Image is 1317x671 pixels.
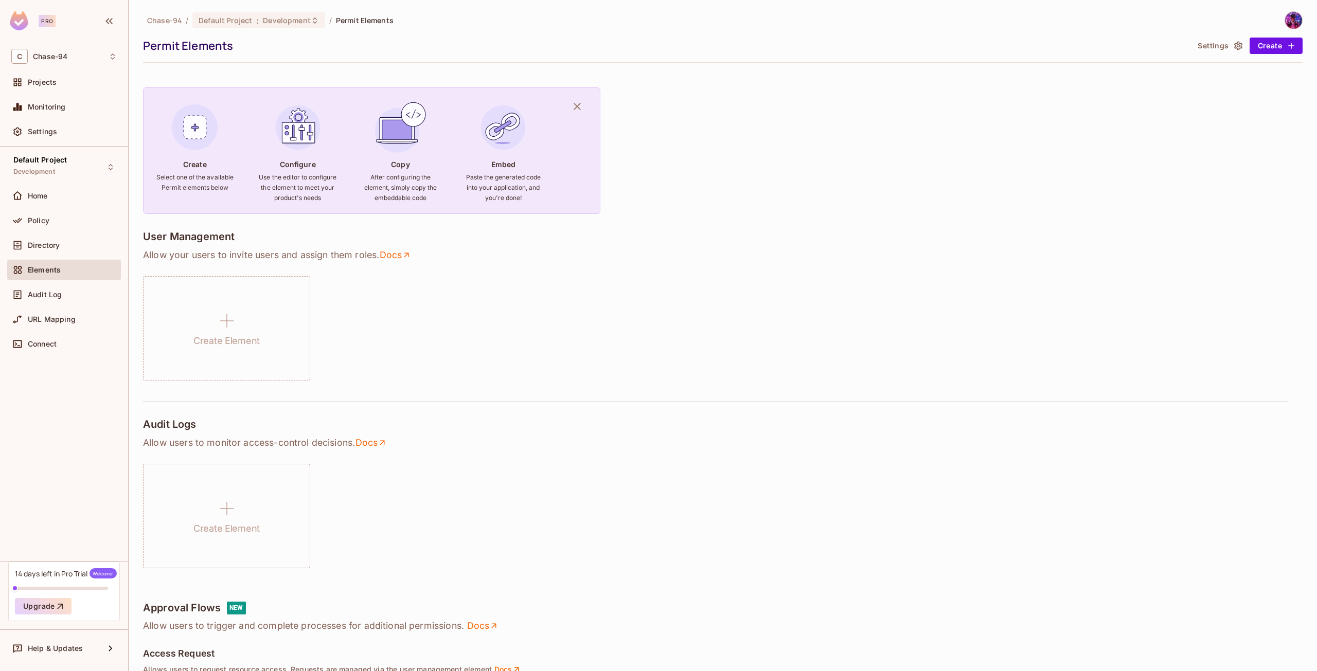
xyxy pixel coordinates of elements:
span: Monitoring [28,103,66,111]
span: Connect [28,340,57,348]
span: URL Mapping [28,315,76,323]
h4: Approval Flows [143,602,221,614]
img: Chase Hibble [1285,12,1302,29]
span: Default Project [13,156,67,164]
span: Permit Elements [336,15,394,25]
a: Docs [355,437,387,449]
a: Docs [379,249,412,261]
span: C [11,49,28,64]
span: Home [28,192,48,200]
span: Development [13,168,55,176]
span: Default Project [199,15,252,25]
span: Projects [28,78,57,86]
button: Create [1250,38,1303,54]
h1: Create Element [193,521,260,536]
p: Allow users to monitor access-control decisions . [143,437,1303,449]
h6: Select one of the available Permit elements below [156,172,234,193]
h6: Use the editor to configure the element to meet your product's needs [259,172,337,203]
span: the active workspace [147,15,182,25]
h4: Audit Logs [143,418,197,430]
span: Elements [28,266,61,274]
span: Help & Updates [28,644,83,652]
li: / [186,15,188,25]
div: NEW [227,602,245,614]
p: Allow users to trigger and complete processes for additional permissions. [143,620,1303,632]
img: Copy Element [372,100,428,155]
h4: Create [183,159,207,169]
span: Audit Log [28,291,62,299]
h4: Embed [491,159,516,169]
span: : [256,16,259,25]
span: Workspace: Chase-94 [33,52,67,61]
h4: Copy [391,159,410,169]
span: Settings [28,128,57,136]
button: Settings [1194,38,1245,54]
span: Policy [28,216,49,225]
span: Directory [28,241,60,249]
button: Upgrade [15,598,72,614]
li: / [329,15,332,25]
div: 14 days left in Pro Trial [15,568,117,578]
h6: After configuring the element, simply copy the embeddable code [361,172,439,203]
h6: Paste the generated code into your application, and you're done! [464,172,542,203]
img: SReyMgAAAABJRU5ErkJggg== [10,11,28,30]
img: Create Element [167,100,223,155]
div: Permit Elements [143,38,1188,53]
h4: Configure [280,159,316,169]
a: Docs [467,620,499,632]
img: Embed Element [475,100,531,155]
h1: Create Element [193,333,260,349]
div: Pro [39,15,56,27]
p: Allow your users to invite users and assign them roles . [143,249,1303,261]
span: Development [263,15,310,25]
img: Configure Element [270,100,326,155]
h5: Access Request [143,648,215,659]
h4: User Management [143,230,235,243]
span: Welcome! [90,568,117,578]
